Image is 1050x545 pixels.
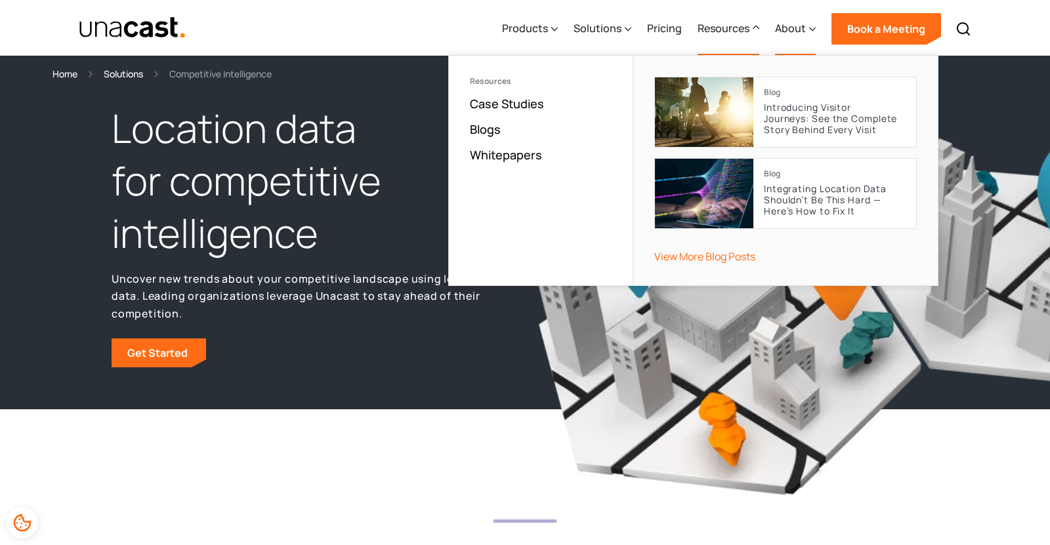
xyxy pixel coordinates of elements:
a: Case Studies [470,96,544,111]
img: Unacast text logo [79,16,186,39]
img: cover [655,159,753,228]
h1: Location data for competitive intelligence [112,102,518,259]
a: home [79,16,186,39]
a: Pricing [647,2,682,56]
div: About [775,2,816,56]
a: Get Started [112,338,206,367]
a: Home [52,66,77,81]
div: About [775,20,806,36]
div: Solutions [574,20,621,36]
a: Solutions [104,66,143,81]
div: Competitive Intelligence [169,66,272,81]
div: Blog [764,88,780,97]
p: Integrating Location Data Shouldn’t Be This Hard — Here’s How to Fix It [764,184,906,216]
nav: Resources [448,55,938,286]
div: Resources [698,20,749,36]
a: Blogs [470,121,501,137]
a: BlogIntegrating Location Data Shouldn’t Be This Hard — Here’s How to Fix It [654,158,917,229]
img: Search icon [955,21,971,37]
div: Cookie Preferences [7,507,38,538]
div: Resources [470,77,612,86]
div: Solutions [574,2,631,56]
p: Uncover new trends about your competitive landscape using location data. Leading organizations le... [112,270,518,323]
a: Book a Meeting [831,13,941,45]
a: View More Blog Posts [654,249,755,264]
img: cover [655,77,753,147]
div: Blog [764,169,780,178]
p: Introducing Visitor Journeys: See the Complete Story Behind Every Visit [764,102,906,135]
a: Whitepapers [470,147,542,163]
a: BlogIntroducing Visitor Journeys: See the Complete Story Behind Every Visit [654,77,917,148]
div: Products [502,20,548,36]
div: Products [502,2,558,56]
div: Resources [698,2,759,56]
